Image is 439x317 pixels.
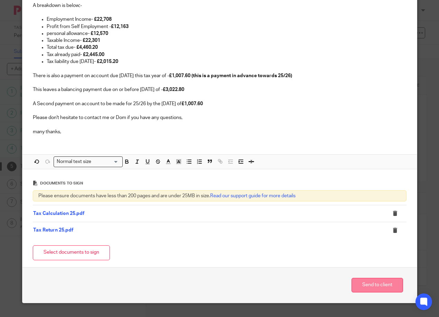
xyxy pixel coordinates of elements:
button: Send to client [352,278,403,293]
p: Tax liability due [DATE] [47,58,407,65]
p: A Second payment on account to be made for 25/26 by the [DATE] of [33,100,407,107]
strong: £1,007.60 (this is a payment in advance towards 25/26) [169,73,292,78]
p: many thanks, [33,128,407,135]
strong: - £2,015.20 [94,59,118,64]
strong: £3,022.80 [163,87,184,92]
div: Please ensure documents have less than 200 pages and are under 25MB in size. [33,190,407,201]
button: Select documents to sign [33,245,110,260]
input: Search for option [93,158,118,165]
p: Please don't hesitate to contact me or Dom if you have any questions, [33,114,407,121]
a: Tax Calculation 25.pdf [33,211,84,216]
a: Tax Return 25.pdf [33,228,73,233]
p: There is also a payment on account due [DATE] this tax year of - [33,72,407,79]
span: Documents to sign [40,181,83,185]
strong: £1,007.60 [181,101,203,106]
p: This leaves a balancing payment due on or before [DATE] of - [33,79,407,93]
span: Normal text size [55,158,93,165]
a: Read our support guide for more details [210,193,296,198]
div: Search for option [54,156,123,167]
